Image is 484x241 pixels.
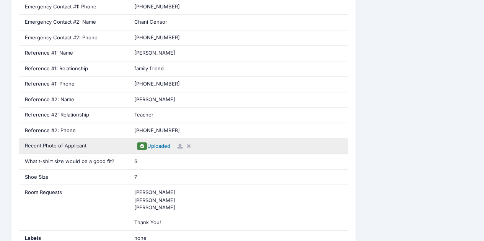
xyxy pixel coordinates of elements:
[19,15,129,30] div: Emergency Contact #2: Name
[19,138,129,154] div: Recent Photo of Applicant
[19,107,129,123] div: Reference #2: Relationship
[19,185,129,230] div: Room Requests
[134,34,180,40] span: [PHONE_NUMBER]
[147,143,170,149] span: Uploaded
[134,19,167,25] span: Chani Censor
[19,154,129,169] div: What t-shirt size would be a good fit?
[19,61,129,76] div: Reference #1: Relationship
[134,65,164,71] span: family friend
[134,189,175,225] span: [PERSON_NAME] [PERSON_NAME] [PERSON_NAME] Thank You!
[19,123,129,138] div: Reference #2: Phone
[134,3,180,10] span: [PHONE_NUMBER]
[19,30,129,45] div: Emergency Contact #2: Phone
[134,112,153,118] span: Teacher
[134,158,137,164] span: S
[19,76,129,92] div: Reference #1: Phone
[134,127,180,133] span: [PHONE_NUMBER]
[134,143,173,149] a: Uploaded
[134,81,180,87] span: [PHONE_NUMBER]
[134,50,175,56] span: [PERSON_NAME]
[134,96,175,102] span: [PERSON_NAME]
[19,170,129,185] div: Shoe Size
[19,45,129,61] div: Reference #1: Name
[134,174,137,180] span: 7
[19,92,129,107] div: Reference #2: Name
